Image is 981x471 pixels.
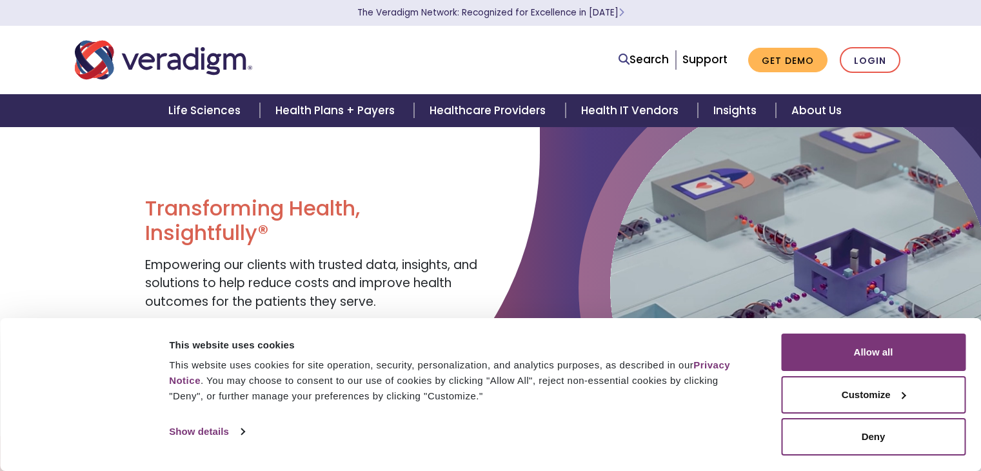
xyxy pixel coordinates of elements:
[748,48,827,73] a: Get Demo
[414,94,565,127] a: Healthcare Providers
[169,422,244,441] a: Show details
[781,418,966,456] button: Deny
[566,94,698,127] a: Health IT Vendors
[169,357,752,404] div: This website uses cookies for site operation, security, personalization, and analytics purposes, ...
[840,47,900,74] a: Login
[781,334,966,371] button: Allow all
[357,6,624,19] a: The Veradigm Network: Recognized for Excellence in [DATE]Learn More
[776,94,857,127] a: About Us
[781,376,966,414] button: Customize
[145,256,477,310] span: Empowering our clients with trusted data, insights, and solutions to help reduce costs and improv...
[698,94,776,127] a: Insights
[682,52,728,67] a: Support
[75,39,252,81] img: Veradigm logo
[153,94,260,127] a: Life Sciences
[169,337,752,353] div: This website uses cookies
[145,196,481,246] h1: Transforming Health, Insightfully®
[260,94,414,127] a: Health Plans + Payers
[619,6,624,19] span: Learn More
[619,51,669,68] a: Search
